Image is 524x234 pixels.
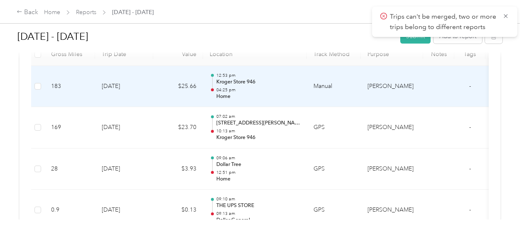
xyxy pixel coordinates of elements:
p: THE UPS STORE [216,202,300,210]
p: Kroger Store 946 [216,134,300,141]
a: Reports [76,9,96,16]
h1: Aug 16 - 31, 2025 [17,27,394,46]
p: Kroger Store 946 [216,78,300,86]
div: Back [17,7,38,17]
td: $0.13 [153,190,203,231]
td: Manual [307,66,361,107]
td: GPS [307,190,361,231]
p: 04:25 pm [216,87,300,93]
td: [DATE] [95,107,153,149]
p: 10:13 am [216,128,300,134]
td: Acosta [361,149,423,190]
iframe: Everlance-gr Chat Button Frame [477,188,524,234]
span: - [469,124,471,131]
td: 183 [44,66,95,107]
span: - [469,206,471,213]
span: [DATE] - [DATE] [112,8,154,17]
p: Dollar General [216,217,300,224]
td: [DATE] [95,66,153,107]
p: 12:51 pm [216,170,300,175]
p: 09:06 am [216,155,300,161]
p: 09:13 am [216,211,300,217]
p: Home [216,175,300,183]
td: GPS [307,107,361,149]
td: $3.93 [153,149,203,190]
p: [STREET_ADDRESS][PERSON_NAME] [216,119,300,127]
p: 07:02 am [216,114,300,119]
span: - [469,83,471,90]
td: 28 [44,149,95,190]
p: 09:10 am [216,196,300,202]
p: Home [216,93,300,100]
p: Dollar Tree [216,161,300,168]
td: $25.66 [153,66,203,107]
td: GPS [307,149,361,190]
td: 169 [44,107,95,149]
td: Acosta [361,107,423,149]
p: 12:53 pm [216,73,300,78]
td: Acosta [361,190,423,231]
td: Acosta [361,66,423,107]
td: [DATE] [95,149,153,190]
td: $23.70 [153,107,203,149]
td: [DATE] [95,190,153,231]
span: - [469,165,471,172]
p: Trips can't be merged, two or more trips belong to different reports [390,12,496,32]
td: 0.9 [44,190,95,231]
a: Home [44,9,60,16]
